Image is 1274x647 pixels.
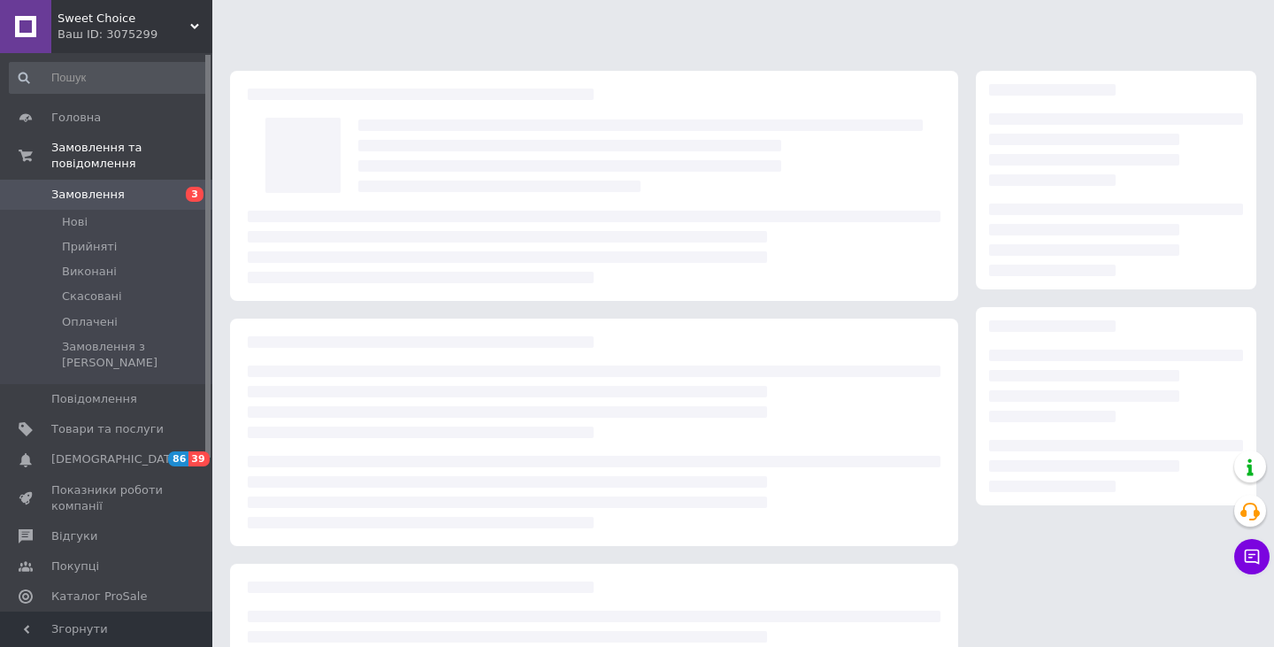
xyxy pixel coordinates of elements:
span: Замовлення [51,187,125,203]
span: Покупці [51,558,99,574]
span: Sweet Choice [58,11,190,27]
span: Замовлення та повідомлення [51,140,212,172]
span: Головна [51,110,101,126]
span: Скасовані [62,289,122,304]
input: Пошук [9,62,209,94]
button: Чат з покупцем [1234,539,1270,574]
span: Повідомлення [51,391,137,407]
span: Нові [62,214,88,230]
span: Замовлення з [PERSON_NAME] [62,339,207,371]
span: Оплачені [62,314,118,330]
span: Відгуки [51,528,97,544]
span: Прийняті [62,239,117,255]
div: Ваш ID: 3075299 [58,27,212,42]
span: 86 [168,451,188,466]
span: [DEMOGRAPHIC_DATA] [51,451,182,467]
span: Каталог ProSale [51,589,147,605]
span: Товари та послуги [51,421,164,437]
span: 3 [186,187,203,202]
span: Показники роботи компанії [51,482,164,514]
span: Виконані [62,264,117,280]
span: 39 [188,451,209,466]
